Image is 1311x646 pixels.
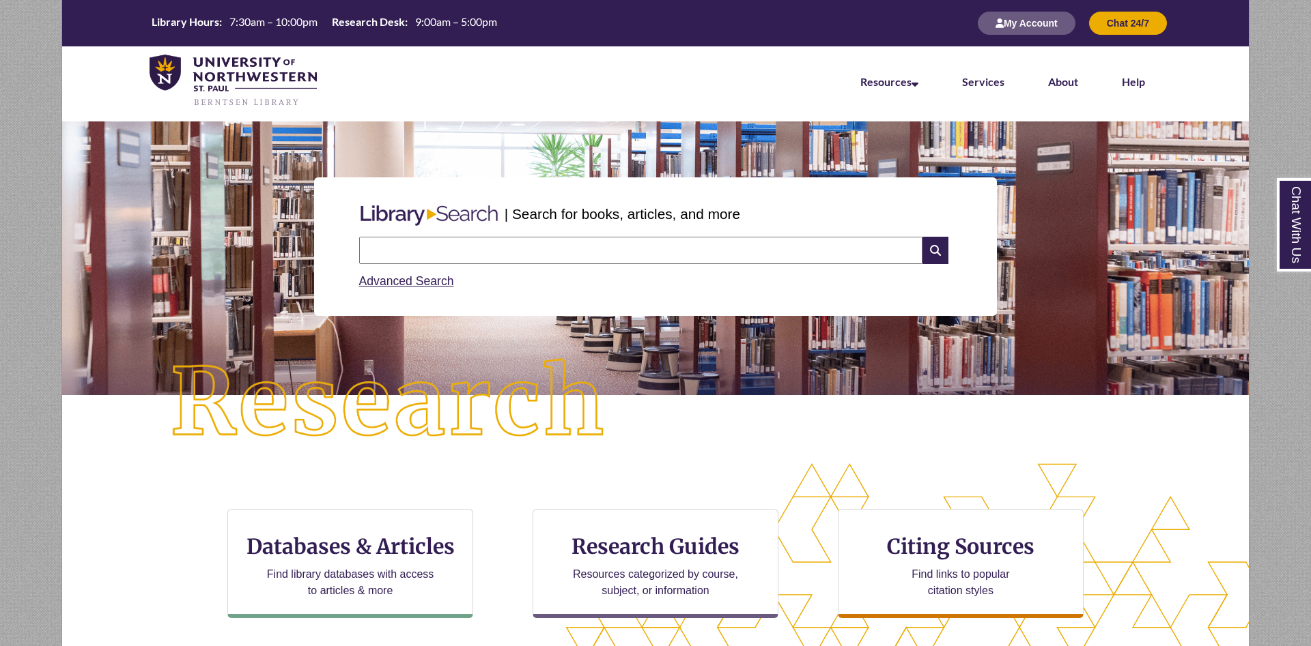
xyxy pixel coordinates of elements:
p: Find links to popular citation styles [894,566,1027,599]
a: Chat 24/7 [1089,17,1167,29]
h3: Citing Sources [877,533,1044,559]
a: About [1048,75,1078,88]
h3: Databases & Articles [239,533,462,559]
table: Hours Today [146,14,503,31]
i: Search [922,237,948,264]
button: Chat 24/7 [1089,12,1167,35]
a: Databases & Articles Find library databases with access to articles & more [227,509,473,618]
p: Find library databases with access to articles & more [262,566,440,599]
span: 7:30am – 10:00pm [229,15,318,28]
a: Citing Sources Find links to popular citation styles [838,509,1084,618]
a: Advanced Search [359,274,454,288]
img: Research [122,310,655,496]
h3: Research Guides [544,533,767,559]
a: Services [962,75,1004,88]
a: Research Guides Resources categorized by course, subject, or information [533,509,778,618]
img: UNWSP Library Logo [150,55,317,108]
th: Research Desk: [326,14,410,29]
a: Resources [860,75,918,88]
a: Hours Today [146,14,503,33]
img: Libary Search [354,200,505,231]
p: | Search for books, articles, and more [505,203,740,224]
a: My Account [978,17,1075,29]
span: 9:00am – 5:00pm [415,15,497,28]
a: Help [1122,75,1145,88]
p: Resources categorized by course, subject, or information [567,566,745,599]
th: Library Hours: [146,14,224,29]
button: My Account [978,12,1075,35]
